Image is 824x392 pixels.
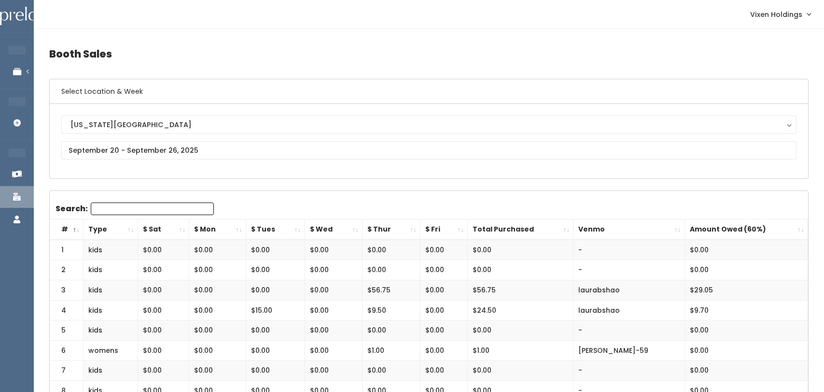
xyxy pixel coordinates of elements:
td: $0.00 [305,340,363,361]
td: $0.00 [189,260,246,280]
td: - [573,260,684,280]
td: $15.00 [246,300,305,320]
th: Amount Owed (60%): activate to sort column ascending [684,219,808,240]
td: $0.00 [420,340,468,361]
th: $ Wed: activate to sort column ascending [305,219,363,240]
td: 4 [50,300,84,320]
label: Search: [56,203,214,215]
td: $0.00 [684,320,808,341]
th: $ Fri: activate to sort column ascending [420,219,468,240]
td: kids [84,300,138,320]
td: - [573,320,684,341]
th: #: activate to sort column descending [50,219,84,240]
button: [US_STATE][GEOGRAPHIC_DATA] [61,116,796,134]
th: $ Thur: activate to sort column ascending [363,219,420,240]
td: $0.00 [246,260,305,280]
td: $0.00 [189,361,246,381]
th: Venmo: activate to sort column ascending [573,219,684,240]
td: $0.00 [684,340,808,361]
td: $0.00 [305,300,363,320]
th: Type: activate to sort column ascending [84,219,138,240]
td: $0.00 [420,300,468,320]
td: $0.00 [684,240,808,260]
td: $0.00 [468,240,573,260]
td: kids [84,361,138,381]
th: $ Sat: activate to sort column ascending [138,219,189,240]
td: $0.00 [189,240,246,260]
td: $0.00 [138,320,189,341]
td: 5 [50,320,84,341]
td: $0.00 [138,280,189,300]
td: $0.00 [138,240,189,260]
th: Total Purchased: activate to sort column ascending [468,219,573,240]
td: $0.00 [138,340,189,361]
td: womens [84,340,138,361]
td: kids [84,260,138,280]
td: $24.50 [468,300,573,320]
div: [US_STATE][GEOGRAPHIC_DATA] [70,119,787,130]
td: $9.70 [684,300,808,320]
td: $0.00 [420,280,468,300]
input: Search: [91,203,214,215]
td: $0.00 [420,320,468,341]
td: laurabshao [573,300,684,320]
td: $0.00 [363,361,420,381]
td: kids [84,240,138,260]
td: 7 [50,361,84,381]
td: $0.00 [189,280,246,300]
td: $0.00 [305,361,363,381]
td: $0.00 [420,260,468,280]
td: 1 [50,240,84,260]
td: $0.00 [363,320,420,341]
td: [PERSON_NAME]-59 [573,340,684,361]
td: $29.05 [684,280,808,300]
span: Vixen Holdings [750,9,802,20]
td: $0.00 [305,260,363,280]
td: kids [84,320,138,341]
td: $0.00 [189,300,246,320]
td: $0.00 [420,361,468,381]
td: kids [84,280,138,300]
td: $0.00 [363,240,420,260]
a: Vixen Holdings [740,4,820,25]
td: 3 [50,280,84,300]
td: $1.00 [468,340,573,361]
td: $0.00 [684,260,808,280]
td: $0.00 [305,280,363,300]
td: $0.00 [363,260,420,280]
td: $0.00 [305,320,363,341]
td: $56.75 [468,280,573,300]
td: - [573,240,684,260]
td: $0.00 [468,260,573,280]
td: $0.00 [246,240,305,260]
td: $0.00 [138,361,189,381]
h4: Booth Sales [49,41,809,67]
th: $ Mon: activate to sort column ascending [189,219,246,240]
td: $0.00 [468,320,573,341]
td: $0.00 [189,320,246,341]
td: $0.00 [246,320,305,341]
td: 6 [50,340,84,361]
td: $0.00 [305,240,363,260]
td: $1.00 [363,340,420,361]
td: $0.00 [420,240,468,260]
td: $0.00 [246,361,305,381]
td: $0.00 [138,260,189,280]
td: $0.00 [138,300,189,320]
td: $0.00 [246,340,305,361]
td: laurabshao [573,280,684,300]
th: $ Tues: activate to sort column ascending [246,219,305,240]
td: $0.00 [468,361,573,381]
td: $56.75 [363,280,420,300]
td: $0.00 [684,361,808,381]
td: $9.50 [363,300,420,320]
h6: Select Location & Week [50,79,808,104]
td: $0.00 [246,280,305,300]
input: September 20 - September 26, 2025 [61,141,796,160]
td: - [573,361,684,381]
td: $0.00 [189,340,246,361]
td: 2 [50,260,84,280]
